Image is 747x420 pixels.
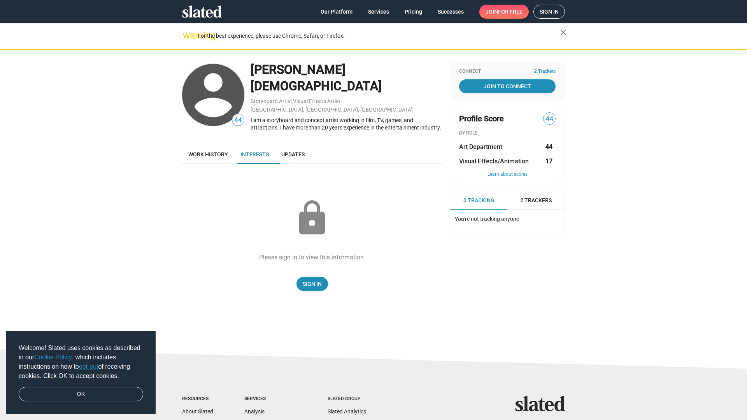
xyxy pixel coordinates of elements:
span: 2 Trackers [520,197,552,204]
span: Sign In [303,277,322,291]
span: Profile Score [459,114,504,124]
span: Join To Connect [461,79,554,93]
span: Welcome! Slated uses cookies as described in our , which includes instructions on how to of recei... [19,343,143,381]
a: Slated Analytics [328,408,366,415]
a: Joinfor free [479,5,529,19]
a: opt-out [79,363,98,370]
a: Join To Connect [459,79,556,93]
span: 2 Trackers [534,68,556,75]
div: cookieconsent [6,331,156,414]
span: Our Platform [321,5,352,19]
a: About Slated [182,408,213,415]
a: Work history [182,145,234,164]
div: Services [244,396,296,402]
a: Visual Effects Artist [293,98,340,104]
a: Interests [234,145,275,164]
span: 44 [232,115,244,126]
span: You're not tracking anyone [455,216,519,222]
a: dismiss cookie message [19,387,143,402]
span: 0 Tracking [463,197,494,204]
a: Pricing [398,5,428,19]
a: Our Platform [314,5,359,19]
mat-icon: close [559,28,568,37]
a: Services [362,5,395,19]
div: BY ROLE [459,130,556,136]
span: 44 [544,114,555,124]
span: Services [368,5,389,19]
div: Please sign in to view this information. [259,253,365,261]
span: Sign in [540,5,559,18]
div: For the best experience, please use Chrome, Safari, or Firefox. [198,31,560,41]
div: Resources [182,396,213,402]
span: Successes [438,5,464,19]
strong: 17 [545,157,552,165]
span: , [292,100,293,104]
span: Work history [188,151,228,157]
span: for free [498,5,523,19]
div: Slated Group [328,396,381,402]
a: Cookie Policy [34,354,72,360]
a: Sign in [533,5,565,19]
span: Visual Effects/Animation [459,157,529,165]
a: Storyboard Artist [251,98,292,104]
a: Successes [431,5,470,19]
div: Connect [459,68,556,75]
span: Join [486,5,523,19]
a: Analysis [244,408,265,415]
a: Sign In [296,277,328,291]
strong: 44 [545,143,552,151]
span: Pricing [405,5,422,19]
div: [PERSON_NAME][DEMOGRAPHIC_DATA] [251,61,442,94]
span: Updates [281,151,305,157]
button: Learn about scores [459,171,556,178]
mat-icon: warning [183,31,192,40]
span: Interests [240,151,269,157]
div: I am a storyboard and concept artist working in film, TV, games, and attractions. I have more tha... [251,117,442,131]
a: Updates [275,145,311,164]
span: Art Department [459,143,502,151]
a: [GEOGRAPHIC_DATA], [GEOGRAPHIC_DATA], [GEOGRAPHIC_DATA] [251,107,413,113]
mat-icon: lock [293,199,331,238]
